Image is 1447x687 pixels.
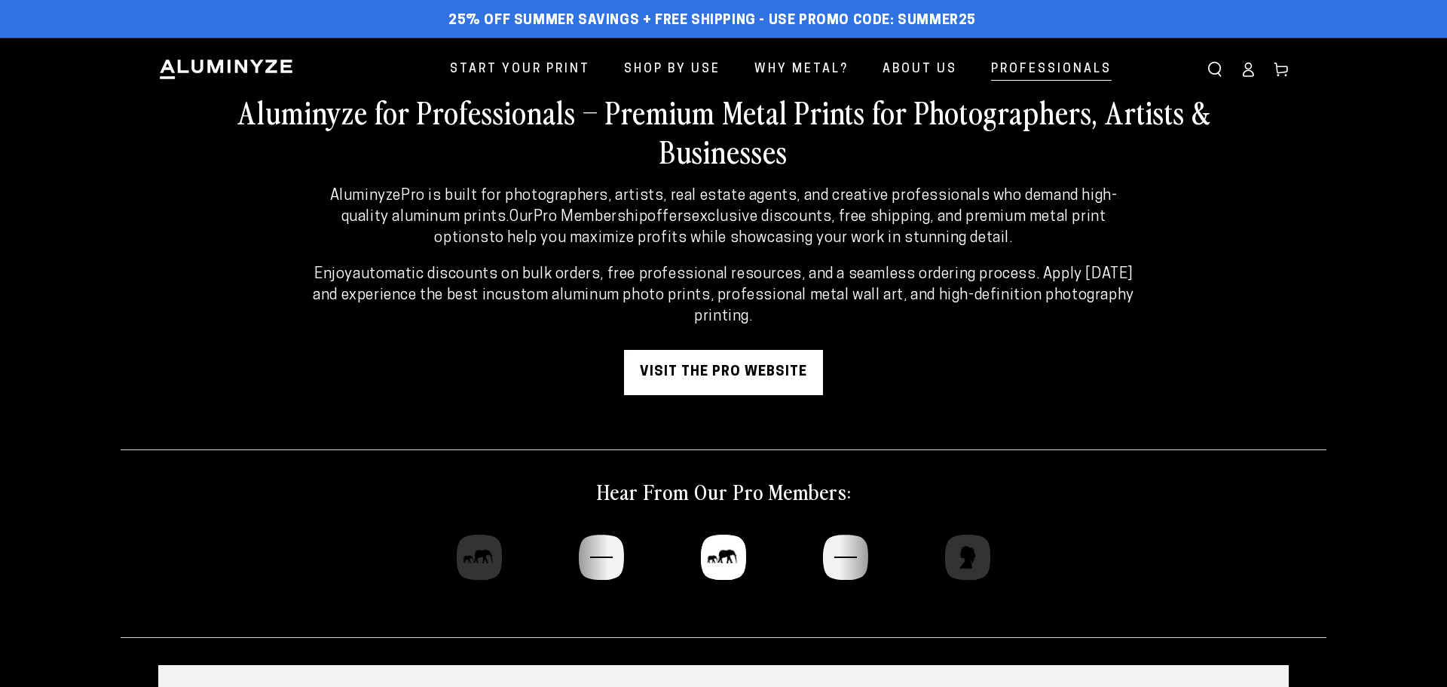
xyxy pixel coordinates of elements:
span: Professionals [991,59,1112,81]
strong: automatic discounts on bulk orders, free professional resources, and a seamless ordering process [353,267,1036,282]
h2: Hear From Our Pro Members: [597,477,851,505]
h2: Aluminyze for Professionals – Premium Metal Prints for Photographers, Artists & Businesses [234,92,1213,170]
span: Why Metal? [754,59,849,81]
p: Our offers to help you maximize profits while showcasing your work in stunning detail. [307,186,1140,249]
span: About Us [883,59,957,81]
a: Professionals [980,50,1123,90]
summary: Search our site [1198,53,1231,86]
strong: AluminyzePro is built for photographers, artists, real estate agents, and creative professionals ... [330,189,1118,225]
strong: exclusive discounts, free shipping, and premium metal print options [434,210,1106,246]
p: Enjoy . Apply [DATE] and experience the best in [307,264,1140,327]
strong: custom aluminum photo prints, professional metal wall art, and high-definition photography printing. [495,288,1134,324]
a: visit the pro website [624,350,823,395]
strong: Pro Membership [534,210,647,225]
a: Shop By Use [613,50,732,90]
a: Why Metal? [743,50,860,90]
span: Start Your Print [450,59,590,81]
a: Start Your Print [439,50,601,90]
span: Shop By Use [624,59,720,81]
span: 25% off Summer Savings + Free Shipping - Use Promo Code: SUMMER25 [448,13,976,29]
img: Aluminyze [158,58,294,81]
a: About Us [871,50,968,90]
